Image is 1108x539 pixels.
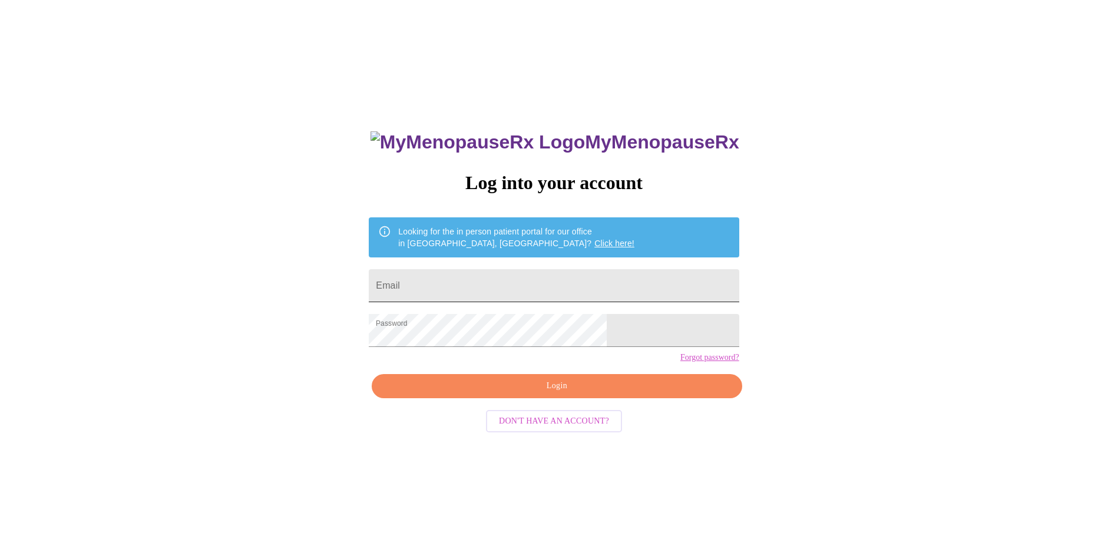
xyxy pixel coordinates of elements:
[371,131,585,153] img: MyMenopauseRx Logo
[372,374,742,398] button: Login
[594,239,634,248] a: Click here!
[371,131,739,153] h3: MyMenopauseRx
[385,379,728,393] span: Login
[486,410,622,433] button: Don't have an account?
[499,414,609,429] span: Don't have an account?
[398,221,634,254] div: Looking for the in person patient portal for our office in [GEOGRAPHIC_DATA], [GEOGRAPHIC_DATA]?
[369,172,739,194] h3: Log into your account
[680,353,739,362] a: Forgot password?
[483,415,625,425] a: Don't have an account?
